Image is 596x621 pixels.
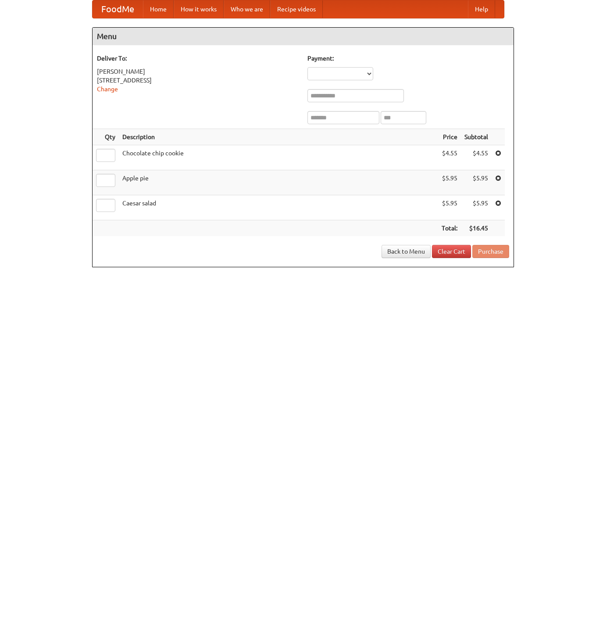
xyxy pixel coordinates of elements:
[97,86,118,93] a: Change
[93,129,119,145] th: Qty
[93,28,514,45] h4: Menu
[472,245,509,258] button: Purchase
[438,129,461,145] th: Price
[461,195,492,220] td: $5.95
[97,67,299,76] div: [PERSON_NAME]
[461,145,492,170] td: $4.55
[468,0,495,18] a: Help
[461,129,492,145] th: Subtotal
[307,54,509,63] h5: Payment:
[143,0,174,18] a: Home
[119,195,438,220] td: Caesar salad
[461,220,492,237] th: $16.45
[224,0,270,18] a: Who we are
[93,0,143,18] a: FoodMe
[270,0,323,18] a: Recipe videos
[461,170,492,195] td: $5.95
[438,170,461,195] td: $5.95
[119,145,438,170] td: Chocolate chip cookie
[438,145,461,170] td: $4.55
[174,0,224,18] a: How it works
[97,54,299,63] h5: Deliver To:
[432,245,471,258] a: Clear Cart
[382,245,431,258] a: Back to Menu
[119,129,438,145] th: Description
[438,220,461,237] th: Total:
[438,195,461,220] td: $5.95
[97,76,299,85] div: [STREET_ADDRESS]
[119,170,438,195] td: Apple pie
